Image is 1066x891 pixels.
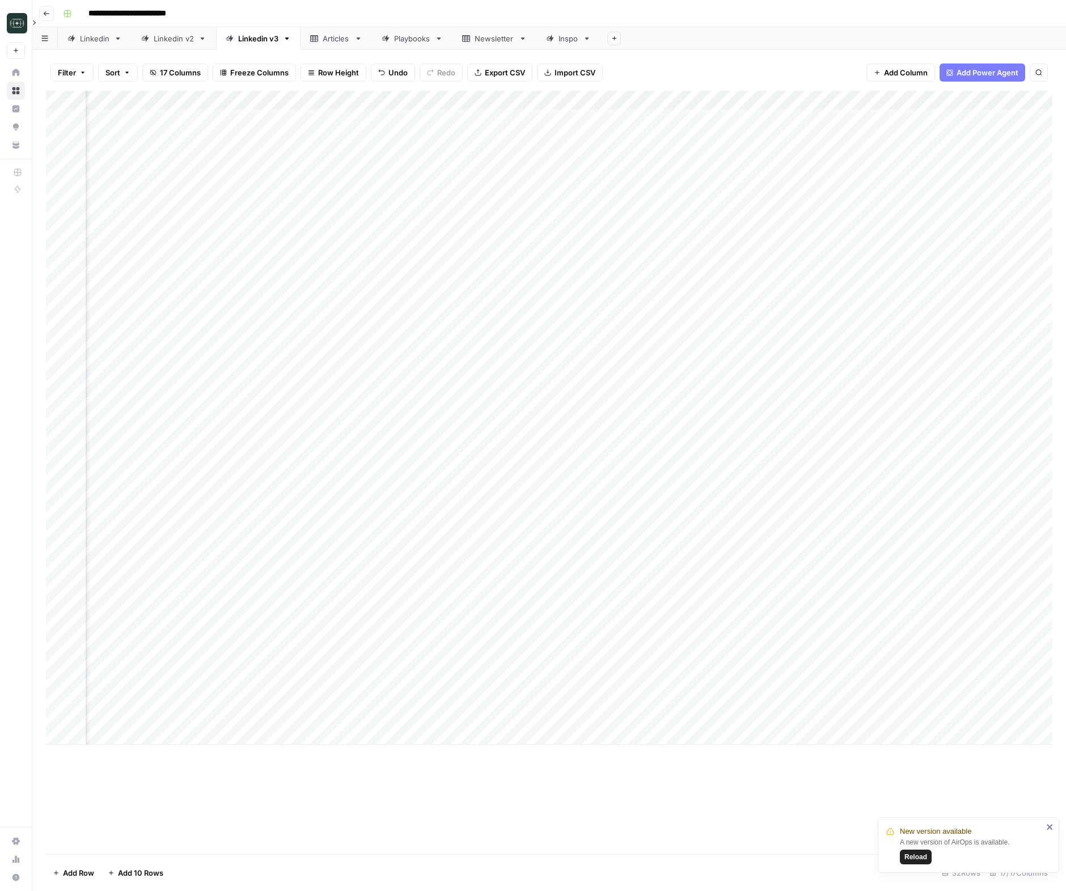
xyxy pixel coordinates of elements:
span: Undo [388,67,408,78]
span: Add Row [63,867,94,879]
button: 17 Columns [142,63,208,82]
button: Undo [371,63,415,82]
a: Browse [7,82,25,100]
span: Redo [437,67,455,78]
div: Playbooks [394,33,430,44]
button: Reload [900,850,932,864]
div: Inspo [559,33,578,44]
button: Freeze Columns [213,63,296,82]
a: Articles [301,27,372,50]
span: Add 10 Rows [118,867,163,879]
span: 17 Columns [160,67,201,78]
span: Sort [105,67,120,78]
button: close [1046,822,1054,831]
span: Reload [904,852,927,862]
a: Home [7,63,25,82]
span: New version available [900,826,971,837]
a: Usage [7,850,25,868]
span: Add Column [884,67,928,78]
span: Add Power Agent [957,67,1018,78]
button: Filter [50,63,94,82]
a: Playbooks [372,27,452,50]
div: Newsletter [475,33,514,44]
a: Newsletter [452,27,536,50]
div: Linkedin v3 [238,33,278,44]
span: Freeze Columns [230,67,289,78]
div: 17/17 Columns [985,864,1052,882]
div: 32 Rows [937,864,985,882]
a: Linkedin v2 [132,27,216,50]
a: Linkedin v3 [216,27,301,50]
button: Import CSV [537,63,603,82]
a: Your Data [7,136,25,154]
a: Linkedin [58,27,132,50]
span: Row Height [318,67,359,78]
span: Export CSV [485,67,525,78]
button: Redo [420,63,463,82]
button: Workspace: Catalyst [7,9,25,37]
button: Sort [98,63,138,82]
button: Row Height [301,63,366,82]
button: Add Power Agent [940,63,1025,82]
button: Add Row [46,864,101,882]
div: Linkedin [80,33,109,44]
span: Import CSV [555,67,595,78]
button: Add Column [866,63,935,82]
a: Settings [7,832,25,850]
span: Filter [58,67,76,78]
button: Add 10 Rows [101,864,170,882]
div: A new version of AirOps is available. [900,837,1043,864]
a: Inspo [536,27,600,50]
button: Export CSV [467,63,532,82]
a: Opportunities [7,118,25,136]
button: Help + Support [7,868,25,886]
div: Articles [323,33,350,44]
img: Catalyst Logo [7,13,27,33]
a: Insights [7,100,25,118]
div: Linkedin v2 [154,33,194,44]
